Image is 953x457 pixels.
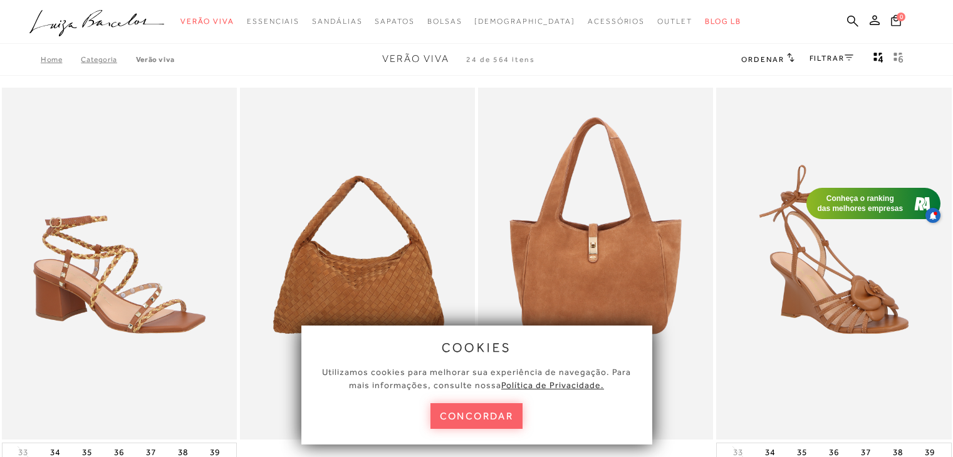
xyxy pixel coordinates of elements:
img: SANDÁLIA ANABELA EM COURO CARAMELO AMARRAÇÃO E APLICAÇÃO FLORAL [717,90,950,438]
button: Mostrar 4 produtos por linha [870,51,887,68]
a: BOLSA MÉDIA EM CAMURÇA CARAMELO COM FECHO DOURADO BOLSA MÉDIA EM CAMURÇA CARAMELO COM FECHO DOURADO [479,90,712,438]
a: noSubCategoriesText [180,10,234,33]
a: FILTRAR [810,54,853,63]
a: noSubCategoriesText [375,10,414,33]
a: noSubCategoriesText [312,10,362,33]
a: Categoria [81,55,135,64]
a: noSubCategoriesText [657,10,692,33]
a: Home [41,55,81,64]
a: noSubCategoriesText [427,10,462,33]
button: concordar [430,403,523,429]
span: Acessórios [588,17,645,26]
img: BOLSA MÉDIA EM CAMURÇA CARAMELO COM FECHO DOURADO [479,90,712,438]
img: BOLSA HOBO EM CAMURÇA TRESSÊ CARAMELO GRANDE [241,90,474,438]
button: 0 [887,14,905,31]
span: BLOG LB [705,17,741,26]
span: Utilizamos cookies para melhorar sua experiência de navegação. Para mais informações, consulte nossa [322,367,631,390]
span: Ordenar [741,55,784,64]
span: Sapatos [375,17,414,26]
span: Outlet [657,17,692,26]
span: cookies [442,341,512,354]
span: [DEMOGRAPHIC_DATA] [474,17,575,26]
span: Verão Viva [180,17,234,26]
a: noSubCategoriesText [588,10,645,33]
span: 0 [897,13,905,21]
a: SANDÁLIA EM COURO CARAMELO COM SALTO MÉDIO E TIRAS TRANÇADAS TRICOLOR SANDÁLIA EM COURO CARAMELO ... [3,90,236,438]
span: Sandálias [312,17,362,26]
a: noSubCategoriesText [247,10,299,33]
a: SANDÁLIA ANABELA EM COURO CARAMELO AMARRAÇÃO E APLICAÇÃO FLORAL SANDÁLIA ANABELA EM COURO CARAMEL... [717,90,950,438]
span: Verão Viva [382,53,449,64]
a: BOLSA HOBO EM CAMURÇA TRESSÊ CARAMELO GRANDE BOLSA HOBO EM CAMURÇA TRESSÊ CARAMELO GRANDE [241,90,474,438]
span: Essenciais [247,17,299,26]
span: 24 de 564 itens [466,55,535,64]
a: Política de Privacidade. [501,380,604,390]
a: noSubCategoriesText [474,10,575,33]
a: BLOG LB [705,10,741,33]
img: SANDÁLIA EM COURO CARAMELO COM SALTO MÉDIO E TIRAS TRANÇADAS TRICOLOR [3,90,236,438]
button: gridText6Desc [890,51,907,68]
a: Verão Viva [136,55,175,64]
span: Bolsas [427,17,462,26]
